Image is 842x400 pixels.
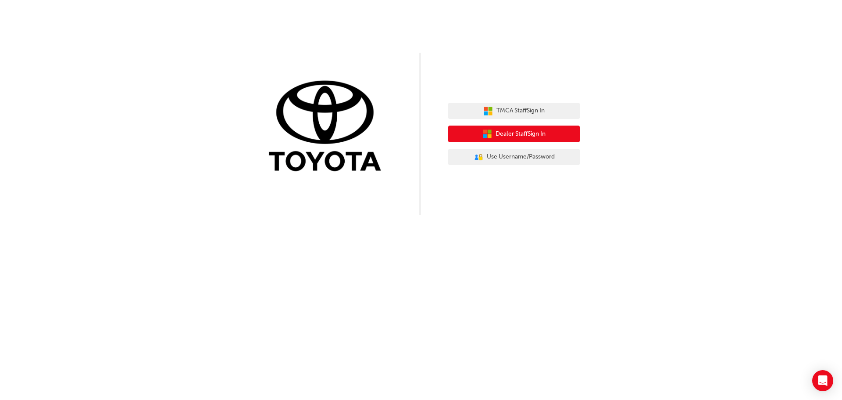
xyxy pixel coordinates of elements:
[448,103,580,119] button: TMCA StaffSign In
[496,129,546,139] span: Dealer Staff Sign In
[448,149,580,166] button: Use Username/Password
[262,79,394,176] img: Trak
[812,370,833,391] div: Open Intercom Messenger
[496,106,545,116] span: TMCA Staff Sign In
[448,126,580,142] button: Dealer StaffSign In
[487,152,555,162] span: Use Username/Password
